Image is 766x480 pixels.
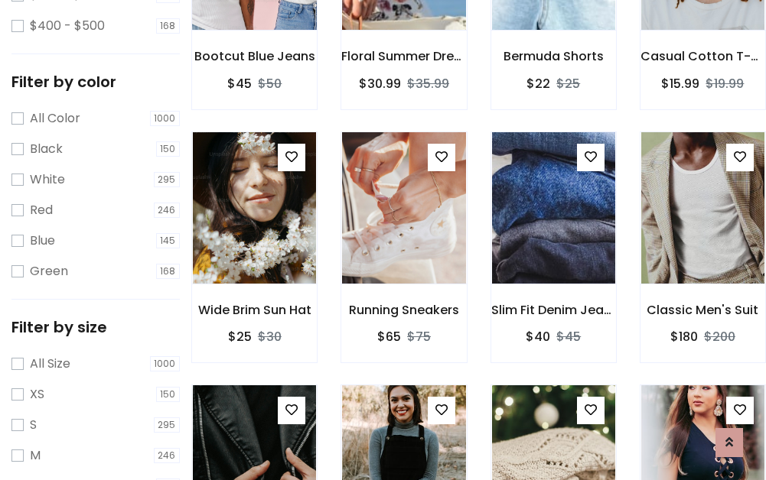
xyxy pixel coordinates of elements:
h6: Wide Brim Sun Hat [192,303,317,317]
h6: $40 [526,329,550,344]
label: Black [30,140,63,158]
label: $400 - $500 [30,17,105,35]
span: 145 [156,233,181,248]
h6: $45 [227,76,252,91]
span: 150 [156,387,181,402]
label: Red [30,201,53,219]
span: 168 [156,18,181,34]
label: White [30,170,65,189]
del: $35.99 [407,75,449,92]
label: M [30,446,41,465]
h6: $25 [228,329,252,344]
span: 1000 [150,111,181,126]
span: 1000 [150,356,181,371]
label: All Color [30,109,80,128]
del: $75 [407,328,431,345]
h6: Running Sneakers [341,303,466,317]
h5: Filter by size [11,318,180,336]
del: $30 [258,328,282,345]
h6: Casual Cotton T-Shirt [641,49,765,63]
del: $50 [258,75,282,92]
h6: Slim Fit Denim Jeans [491,303,616,317]
span: 168 [156,264,181,279]
span: 295 [154,417,181,433]
del: $19.99 [706,75,744,92]
h6: Bootcut Blue Jeans [192,49,317,63]
h6: Classic Men's Suit [641,303,765,317]
span: 295 [154,172,181,187]
span: 246 [154,203,181,218]
h6: Floral Summer Dress [341,49,466,63]
label: XS [30,385,44,404]
h6: $180 [670,329,698,344]
del: $25 [556,75,580,92]
del: $45 [556,328,581,345]
label: Blue [30,232,55,250]
span: 150 [156,141,181,157]
h6: $30.99 [359,76,401,91]
h6: $15.99 [661,76,699,91]
span: 246 [154,448,181,463]
h6: Bermuda Shorts [491,49,616,63]
label: Green [30,262,68,281]
label: All Size [30,355,70,373]
h6: $65 [377,329,401,344]
h5: Filter by color [11,73,180,91]
del: $200 [704,328,735,345]
h6: $22 [526,76,550,91]
label: S [30,416,37,434]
